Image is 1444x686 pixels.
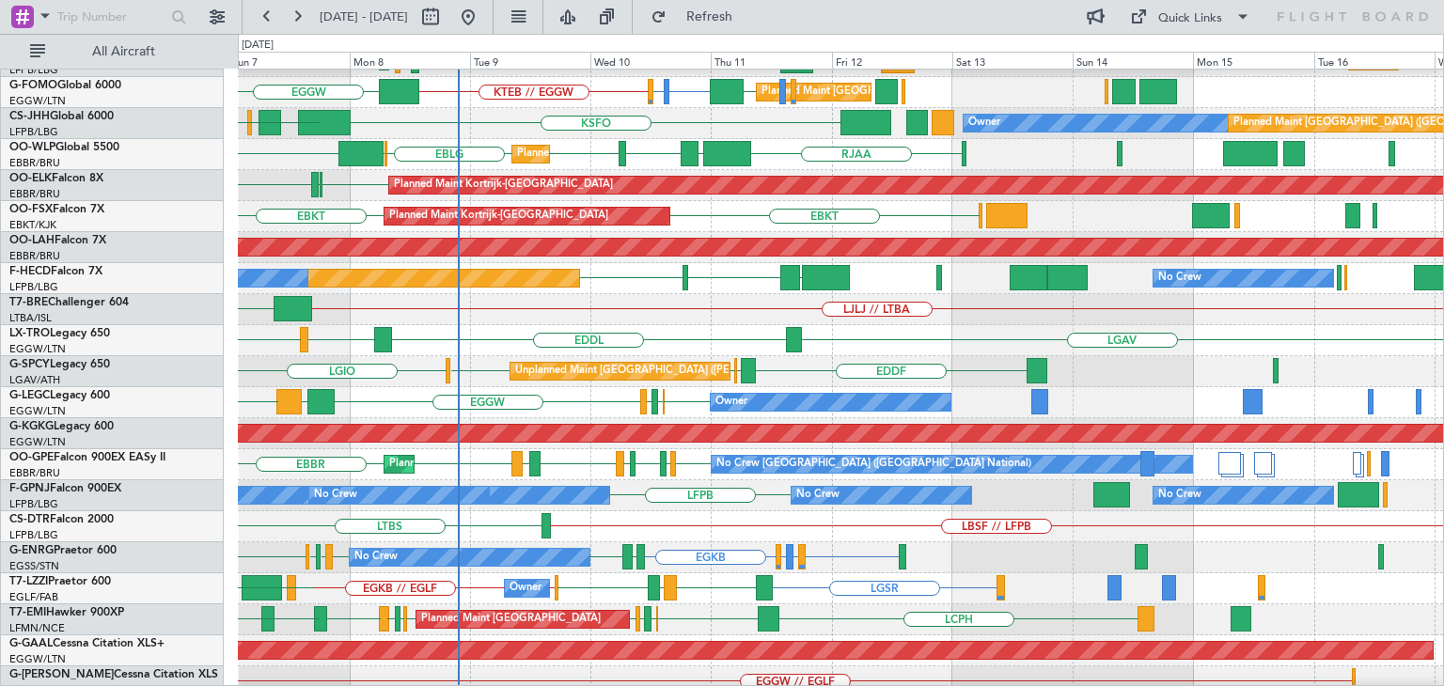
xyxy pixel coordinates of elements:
[711,52,831,69] div: Thu 11
[1158,481,1201,509] div: No Crew
[832,52,952,69] div: Fri 12
[9,390,50,401] span: G-LEGC
[9,328,50,339] span: LX-TRO
[354,543,398,571] div: No Crew
[9,235,55,246] span: OO-LAH
[9,404,66,418] a: EGGW/LTN
[1121,2,1260,32] button: Quick Links
[21,37,204,67] button: All Aircraft
[9,125,58,139] a: LFPB/LBG
[9,80,57,91] span: G-FOMO
[9,111,114,122] a: CS-JHHGlobal 6000
[1158,9,1222,28] div: Quick Links
[9,435,66,449] a: EGGW/LTN
[9,497,58,511] a: LFPB/LBG
[9,669,218,680] a: G-[PERSON_NAME]Cessna Citation XLS
[9,63,58,77] a: LFPB/LBG
[510,574,541,602] div: Owner
[9,297,48,308] span: T7-BRE
[9,607,124,618] a: T7-EMIHawker 900XP
[9,638,165,649] a: G-GAALCessna Citation XLS+
[9,576,48,587] span: T7-LZZI
[228,52,349,69] div: Sun 7
[9,576,111,587] a: T7-LZZIPraetor 600
[9,359,110,370] a: G-SPCYLegacy 650
[9,142,55,153] span: OO-WLP
[9,80,121,91] a: G-FOMOGlobal 6000
[968,109,1000,137] div: Owner
[9,111,50,122] span: CS-JHH
[9,545,54,556] span: G-ENRG
[9,266,102,277] a: F-HECDFalcon 7X
[314,481,357,509] div: No Crew
[421,605,601,633] div: Planned Maint [GEOGRAPHIC_DATA]
[49,45,198,58] span: All Aircraft
[9,173,52,184] span: OO-ELK
[9,638,53,649] span: G-GAAL
[9,187,60,201] a: EBBR/BRU
[9,297,129,308] a: T7-BREChallenger 604
[470,52,590,69] div: Tue 9
[9,204,104,215] a: OO-FSXFalcon 7X
[761,78,1058,106] div: Planned Maint [GEOGRAPHIC_DATA] ([GEOGRAPHIC_DATA])
[590,52,711,69] div: Wed 10
[9,218,56,232] a: EBKT/KJK
[9,590,58,604] a: EGLF/FAB
[9,204,53,215] span: OO-FSX
[9,266,51,277] span: F-HECD
[9,311,52,325] a: LTBA/ISL
[9,452,165,463] a: OO-GPEFalcon 900EX EASy II
[670,10,749,23] span: Refresh
[9,328,110,339] a: LX-TROLegacy 650
[715,388,747,416] div: Owner
[9,359,50,370] span: G-SPCY
[9,514,114,525] a: CS-DTRFalcon 2000
[9,421,54,432] span: G-KGKG
[796,481,840,509] div: No Crew
[952,52,1073,69] div: Sat 13
[9,142,119,153] a: OO-WLPGlobal 5500
[9,466,60,480] a: EBBR/BRU
[389,450,730,478] div: Planned Maint [GEOGRAPHIC_DATA] ([GEOGRAPHIC_DATA] National)
[9,483,121,494] a: F-GPNJFalcon 900EX
[515,357,820,385] div: Unplanned Maint [GEOGRAPHIC_DATA] ([PERSON_NAME] Intl)
[389,202,608,230] div: Planned Maint Kortrijk-[GEOGRAPHIC_DATA]
[9,156,60,170] a: EBBR/BRU
[1158,264,1201,292] div: No Crew
[517,140,615,168] div: Planned Maint Liege
[9,390,110,401] a: G-LEGCLegacy 600
[9,249,60,263] a: EBBR/BRU
[1193,52,1313,69] div: Mon 15
[9,94,66,108] a: EGGW/LTN
[9,545,117,556] a: G-ENRGPraetor 600
[9,621,65,635] a: LFMN/NCE
[9,607,46,618] span: T7-EMI
[9,173,103,184] a: OO-ELKFalcon 8X
[9,452,54,463] span: OO-GPE
[9,342,66,356] a: EGGW/LTN
[9,528,58,542] a: LFPB/LBG
[9,652,66,666] a: EGGW/LTN
[642,2,755,32] button: Refresh
[9,280,58,294] a: LFPB/LBG
[9,421,114,432] a: G-KGKGLegacy 600
[9,235,106,246] a: OO-LAHFalcon 7X
[9,483,50,494] span: F-GPNJ
[394,171,613,199] div: Planned Maint Kortrijk-[GEOGRAPHIC_DATA]
[9,514,50,525] span: CS-DTR
[716,450,1031,478] div: No Crew [GEOGRAPHIC_DATA] ([GEOGRAPHIC_DATA] National)
[1314,52,1435,69] div: Tue 16
[9,559,59,573] a: EGSS/STN
[57,3,165,31] input: Trip Number
[9,669,114,680] span: G-[PERSON_NAME]
[350,52,470,69] div: Mon 8
[320,8,408,25] span: [DATE] - [DATE]
[1073,52,1193,69] div: Sun 14
[242,38,274,54] div: [DATE]
[9,373,60,387] a: LGAV/ATH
